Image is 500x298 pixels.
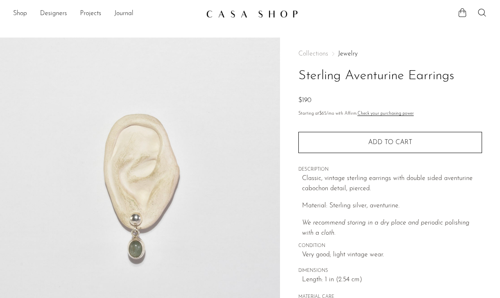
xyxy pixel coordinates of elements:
a: Journal [114,9,133,19]
span: DIMENSIONS [298,267,482,275]
button: Add to cart [298,132,482,153]
i: We recommend storing in a dry place and periodic polishing with a cloth. [302,220,469,237]
a: Shop [13,9,27,19]
span: DESCRIPTION [298,166,482,173]
span: Length: 1 in (2.54 cm) [302,275,482,285]
span: CONDITION [298,242,482,250]
nav: Breadcrumbs [298,51,482,57]
p: Material: Sterling silver, aventurine. [302,201,482,211]
nav: Desktop navigation [13,7,200,21]
a: Projects [80,9,101,19]
p: Classic, vintage sterling earrings with double sided aventurine cabochon detail, pierced. [302,173,482,194]
a: Designers [40,9,67,19]
span: $65 [319,111,327,116]
span: Add to cart [368,139,412,147]
span: $190 [298,97,311,104]
a: Check your purchasing power - Learn more about Affirm Financing (opens in modal) [358,111,414,116]
ul: NEW HEADER MENU [13,7,200,21]
span: Collections [298,51,328,57]
h1: Sterling Aventurine Earrings [298,66,482,87]
a: Jewelry [338,51,358,57]
span: Very good; light vintage wear. [302,250,482,260]
p: Starting at /mo with Affirm. [298,110,482,118]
